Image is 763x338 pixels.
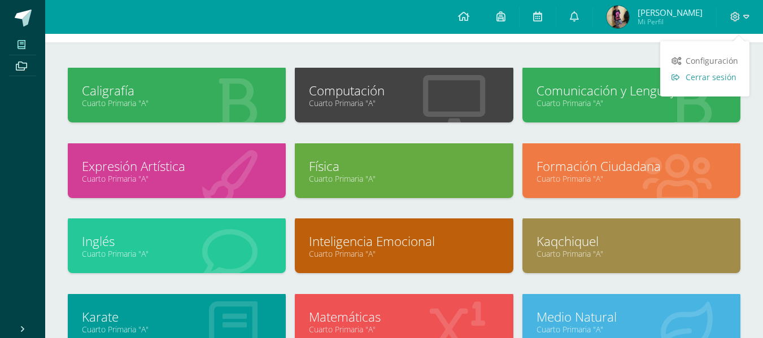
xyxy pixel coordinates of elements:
[82,308,272,326] a: Karate
[686,72,736,82] span: Cerrar sesión
[82,248,272,259] a: Cuarto Primaria "A"
[537,173,726,184] a: Cuarto Primaria "A"
[82,157,272,175] a: Expresión Artística
[309,324,499,335] a: Cuarto Primaria "A"
[537,232,726,250] a: Kaqchiquel
[82,173,272,184] a: Cuarto Primaria "A"
[309,157,499,175] a: Física
[82,82,272,99] a: Caligrafía
[537,308,726,326] a: Medio Natural
[660,69,749,85] a: Cerrar sesión
[309,98,499,108] a: Cuarto Primaria "A"
[607,6,629,28] img: 4d9219007374cac5d40bb38e9b66c804.png
[309,248,499,259] a: Cuarto Primaria "A"
[537,98,726,108] a: Cuarto Primaria "A"
[638,17,703,27] span: Mi Perfil
[660,52,749,69] a: Configuración
[82,98,272,108] a: Cuarto Primaria "A"
[638,7,703,18] span: [PERSON_NAME]
[537,82,726,99] a: Comunicación y Lenguaje
[309,82,499,99] a: Computación
[537,248,726,259] a: Cuarto Primaria "A"
[309,308,499,326] a: Matemáticas
[309,173,499,184] a: Cuarto Primaria "A"
[537,324,726,335] a: Cuarto Primaria "A"
[686,55,738,66] span: Configuración
[537,157,726,175] a: Formación Ciudadana
[309,232,499,250] a: Inteligencia Emocional
[82,324,272,335] a: Cuarto Primaria "A"
[82,232,272,250] a: Inglés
